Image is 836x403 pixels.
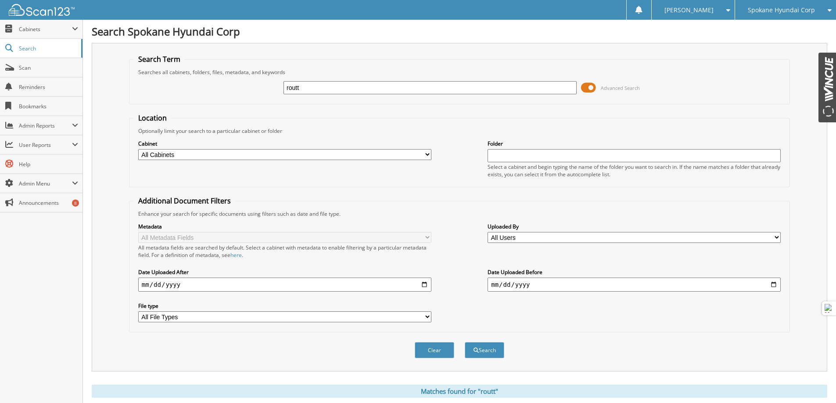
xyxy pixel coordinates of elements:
span: Spokane Hyundai Corp [748,7,815,13]
span: Bookmarks [19,103,78,110]
div: Matches found for "routt" [92,385,827,398]
label: Folder [488,140,781,147]
span: Announcements [19,199,78,207]
legend: Search Term [134,54,185,64]
span: User Reports [19,141,72,149]
div: All metadata fields are searched by default. Select a cabinet with metadata to enable filtering b... [138,244,431,259]
label: File type [138,302,431,310]
label: Uploaded By [488,223,781,230]
span: Search [19,45,77,52]
div: 8 [72,200,79,207]
span: Help [19,160,78,168]
legend: Additional Document Filters [134,196,235,206]
span: [PERSON_NAME] [664,7,714,13]
a: here [230,251,242,259]
input: end [488,278,781,292]
label: Date Uploaded Before [488,268,781,276]
div: Searches all cabinets, folders, files, metadata, and keywords [134,68,785,76]
label: Date Uploaded After [138,268,431,276]
img: loading-segment-25.gif [823,103,834,117]
button: Clear [415,342,454,358]
img: newpluginlogo.png [822,57,833,101]
span: Scan [19,64,78,71]
legend: Location [134,113,171,123]
div: Optionally limit your search to a particular cabinet or folder [134,127,785,135]
img: scan123-logo-white.svg [9,4,75,16]
span: Cabinets [19,25,72,33]
span: Reminders [19,83,78,91]
span: Advanced Search [601,85,640,91]
span: Admin Menu [19,180,72,187]
h1: Search Spokane Hyundai Corp [92,24,827,39]
input: start [138,278,431,292]
button: Search [465,342,504,358]
div: Select a cabinet and begin typing the name of the folder you want to search in. If the name match... [488,163,781,178]
span: Admin Reports [19,122,72,129]
label: Metadata [138,223,431,230]
label: Cabinet [138,140,431,147]
div: Enhance your search for specific documents using filters such as date and file type. [134,210,785,218]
